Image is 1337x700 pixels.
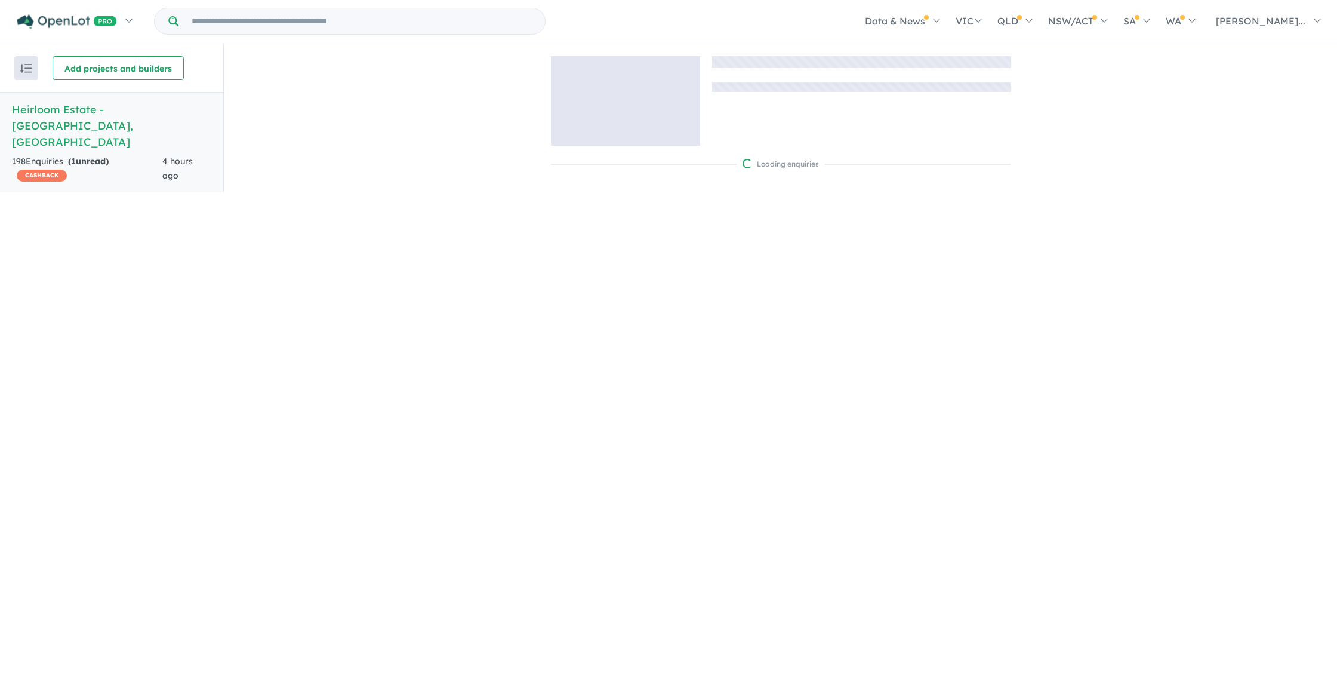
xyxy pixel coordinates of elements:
span: CASHBACK [17,170,67,182]
button: Add projects and builders [53,56,184,80]
img: Openlot PRO Logo White [17,14,117,29]
div: 198 Enquir ies [12,155,162,183]
h5: Heirloom Estate - [GEOGRAPHIC_DATA] , [GEOGRAPHIC_DATA] [12,102,211,150]
span: [PERSON_NAME]... [1216,15,1305,27]
strong: ( unread) [68,156,109,167]
img: sort.svg [20,64,32,73]
div: Loading enquiries [743,158,819,170]
span: 1 [71,156,76,167]
input: Try estate name, suburb, builder or developer [181,8,543,34]
span: 4 hours ago [162,156,193,181]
